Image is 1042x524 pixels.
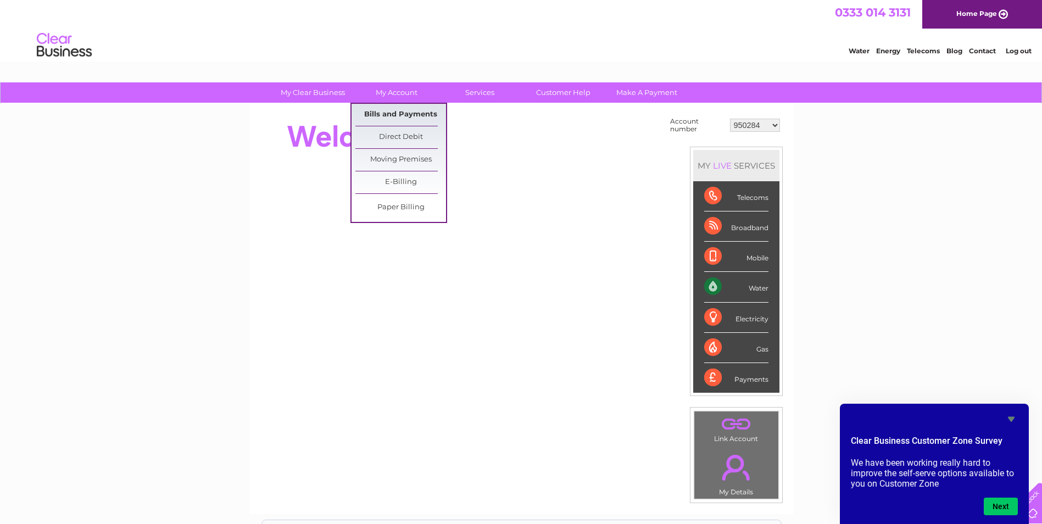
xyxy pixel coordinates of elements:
[694,411,779,445] td: Link Account
[36,29,92,62] img: logo.png
[704,181,768,211] div: Telecoms
[355,104,446,126] a: Bills and Payments
[355,126,446,148] a: Direct Debit
[694,445,779,499] td: My Details
[849,47,870,55] a: Water
[907,47,940,55] a: Telecoms
[946,47,962,55] a: Blog
[704,211,768,242] div: Broadband
[835,5,911,19] a: 0333 014 3131
[355,197,446,219] a: Paper Billing
[704,272,768,302] div: Water
[434,82,525,103] a: Services
[262,6,781,53] div: Clear Business is a trading name of Verastar Limited (registered in [GEOGRAPHIC_DATA] No. 3667643...
[984,498,1018,515] button: Next question
[711,160,734,171] div: LIVE
[704,303,768,333] div: Electricity
[667,115,727,136] td: Account number
[355,149,446,171] a: Moving Premises
[355,171,446,193] a: E-Billing
[693,150,779,181] div: MY SERVICES
[876,47,900,55] a: Energy
[268,82,358,103] a: My Clear Business
[1006,47,1032,55] a: Log out
[601,82,692,103] a: Make A Payment
[969,47,996,55] a: Contact
[697,414,776,433] a: .
[851,434,1018,453] h2: Clear Business Customer Zone Survey
[704,333,768,363] div: Gas
[704,242,768,272] div: Mobile
[1005,412,1018,426] button: Hide survey
[351,82,442,103] a: My Account
[851,412,1018,515] div: Clear Business Customer Zone Survey
[697,448,776,487] a: .
[518,82,609,103] a: Customer Help
[851,458,1018,489] p: We have been working really hard to improve the self-serve options available to you on Customer Zone
[704,363,768,393] div: Payments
